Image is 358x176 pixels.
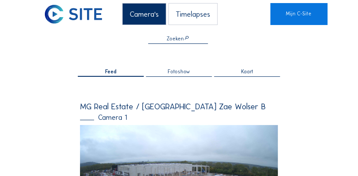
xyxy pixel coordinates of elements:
span: Fotoshow [168,69,190,75]
a: Mijn C-Site [270,3,328,25]
div: MG Real Estate / [GEOGRAPHIC_DATA] Zae Wolser B [80,103,278,111]
span: Kaart [241,69,253,75]
div: Timelapses [168,3,218,25]
div: Camera's [122,3,166,25]
span: Feed [105,69,117,75]
img: C-SITE Logo [45,5,102,24]
div: Camera 1 [80,114,278,121]
a: C-SITE Logo [45,3,70,25]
